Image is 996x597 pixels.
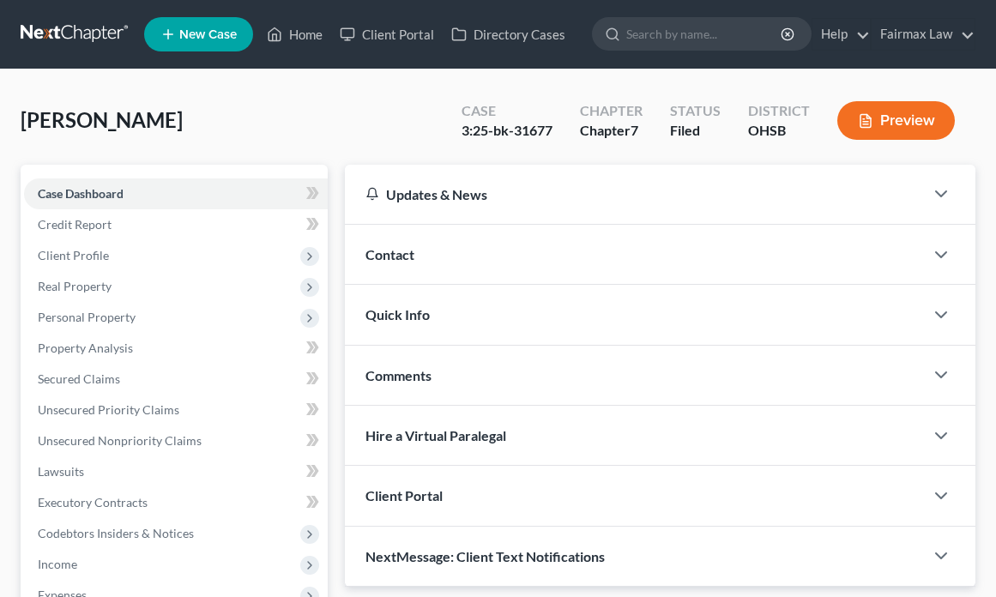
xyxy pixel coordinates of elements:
div: OHSB [748,121,810,141]
a: Lawsuits [24,456,328,487]
a: Home [258,19,331,50]
a: Executory Contracts [24,487,328,518]
div: Updates & News [365,185,903,203]
div: Chapter [580,121,643,141]
a: Directory Cases [443,19,574,50]
span: Comments [365,367,432,383]
a: Case Dashboard [24,178,328,209]
div: Filed [670,121,721,141]
span: Codebtors Insiders & Notices [38,526,194,540]
a: Unsecured Priority Claims [24,395,328,425]
a: Help [812,19,870,50]
div: District [748,101,810,121]
span: NextMessage: Client Text Notifications [365,548,605,564]
div: Chapter [580,101,643,121]
span: [PERSON_NAME] [21,107,183,132]
a: Fairmax Law [872,19,975,50]
span: Property Analysis [38,341,133,355]
span: Lawsuits [38,464,84,479]
div: 3:25-bk-31677 [462,121,552,141]
a: Client Portal [331,19,443,50]
span: Credit Report [38,217,112,232]
span: Quick Info [365,306,430,323]
a: Property Analysis [24,333,328,364]
span: Unsecured Priority Claims [38,402,179,417]
span: Client Profile [38,248,109,262]
span: Personal Property [38,310,136,324]
span: Income [38,557,77,571]
span: Hire a Virtual Paralegal [365,427,506,443]
a: Unsecured Nonpriority Claims [24,425,328,456]
a: Credit Report [24,209,328,240]
span: New Case [179,28,237,41]
span: Real Property [38,279,112,293]
span: Contact [365,246,414,262]
span: Executory Contracts [38,495,148,510]
input: Search by name... [626,18,783,50]
button: Preview [837,101,955,140]
span: 7 [631,122,638,138]
div: Case [462,101,552,121]
span: Unsecured Nonpriority Claims [38,433,202,448]
a: Secured Claims [24,364,328,395]
span: Client Portal [365,487,443,504]
div: Status [670,101,721,121]
span: Secured Claims [38,371,120,386]
span: Case Dashboard [38,186,124,201]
